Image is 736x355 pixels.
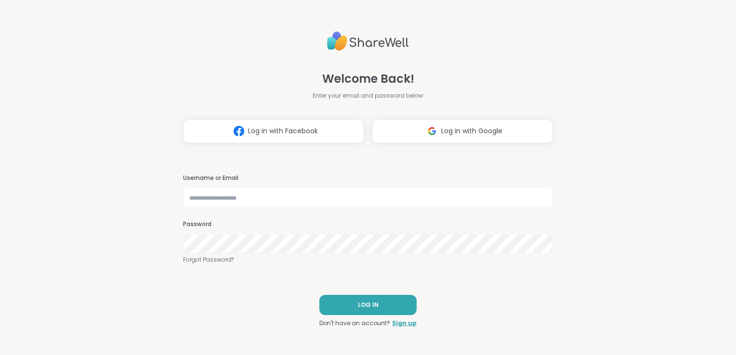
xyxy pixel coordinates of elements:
button: LOG IN [319,295,417,315]
button: Log in with Google [372,119,553,143]
span: Welcome Back! [322,70,414,88]
span: Enter your email and password below [313,91,423,100]
span: Don't have an account? [319,319,390,328]
img: ShareWell Logo [327,27,409,55]
span: Log in with Facebook [248,126,318,136]
a: Forgot Password? [183,255,553,264]
img: ShareWell Logomark [423,122,441,140]
button: Log in with Facebook [183,119,364,143]
h3: Username or Email [183,174,553,182]
a: Sign up [392,319,417,328]
h3: Password [183,220,553,228]
span: LOG IN [358,301,379,309]
img: ShareWell Logomark [230,122,248,140]
span: Log in with Google [441,126,502,136]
